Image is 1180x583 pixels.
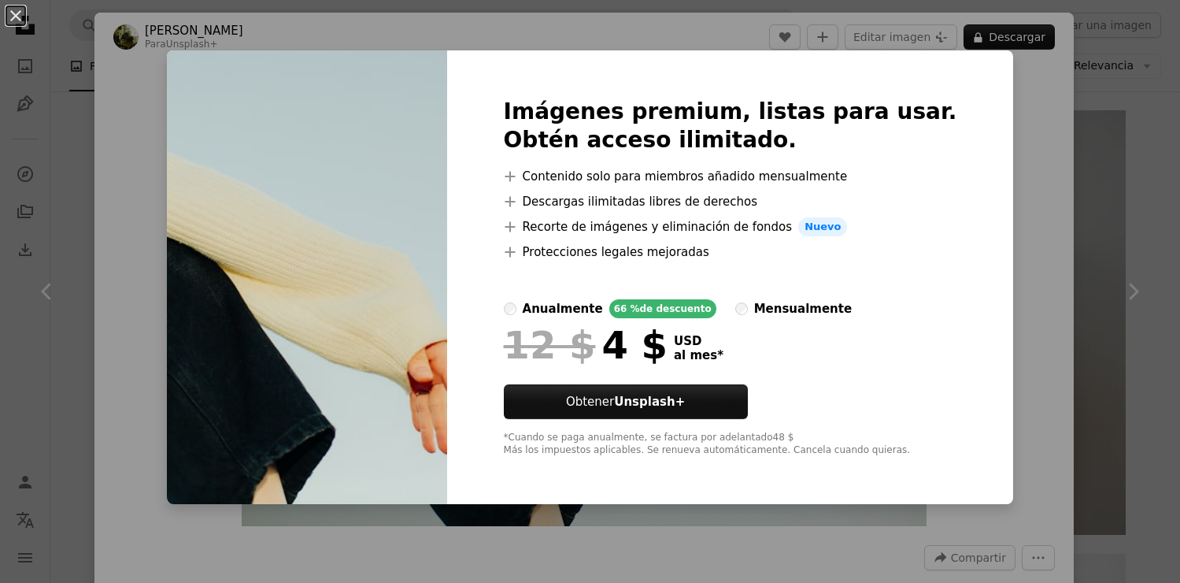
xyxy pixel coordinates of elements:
[523,299,603,318] div: anualmente
[504,98,957,154] h2: Imágenes premium, listas para usar. Obtén acceso ilimitado.
[754,299,852,318] div: mensualmente
[504,303,516,315] input: anualmente66 %de descuento
[504,325,596,366] span: 12 $
[798,217,847,236] span: Nuevo
[504,432,957,457] div: *Cuando se paga anualmente, se factura por adelantado 48 $ Más los impuestos aplicables. Se renue...
[504,243,957,262] li: Protecciones legales mejoradas
[504,384,748,419] button: ObtenerUnsplash+
[504,192,957,211] li: Descargas ilimitadas libres de derechos
[609,299,716,318] div: 66 % de descuento
[614,395,685,409] strong: Unsplash+
[504,217,957,236] li: Recorte de imágenes y eliminación de fondos
[167,50,447,504] img: premium_photo-1734211656507-5fc932db6244
[674,348,723,362] span: al mes *
[504,325,668,366] div: 4 $
[735,303,748,315] input: mensualmente
[674,334,723,348] span: USD
[504,167,957,186] li: Contenido solo para miembros añadido mensualmente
